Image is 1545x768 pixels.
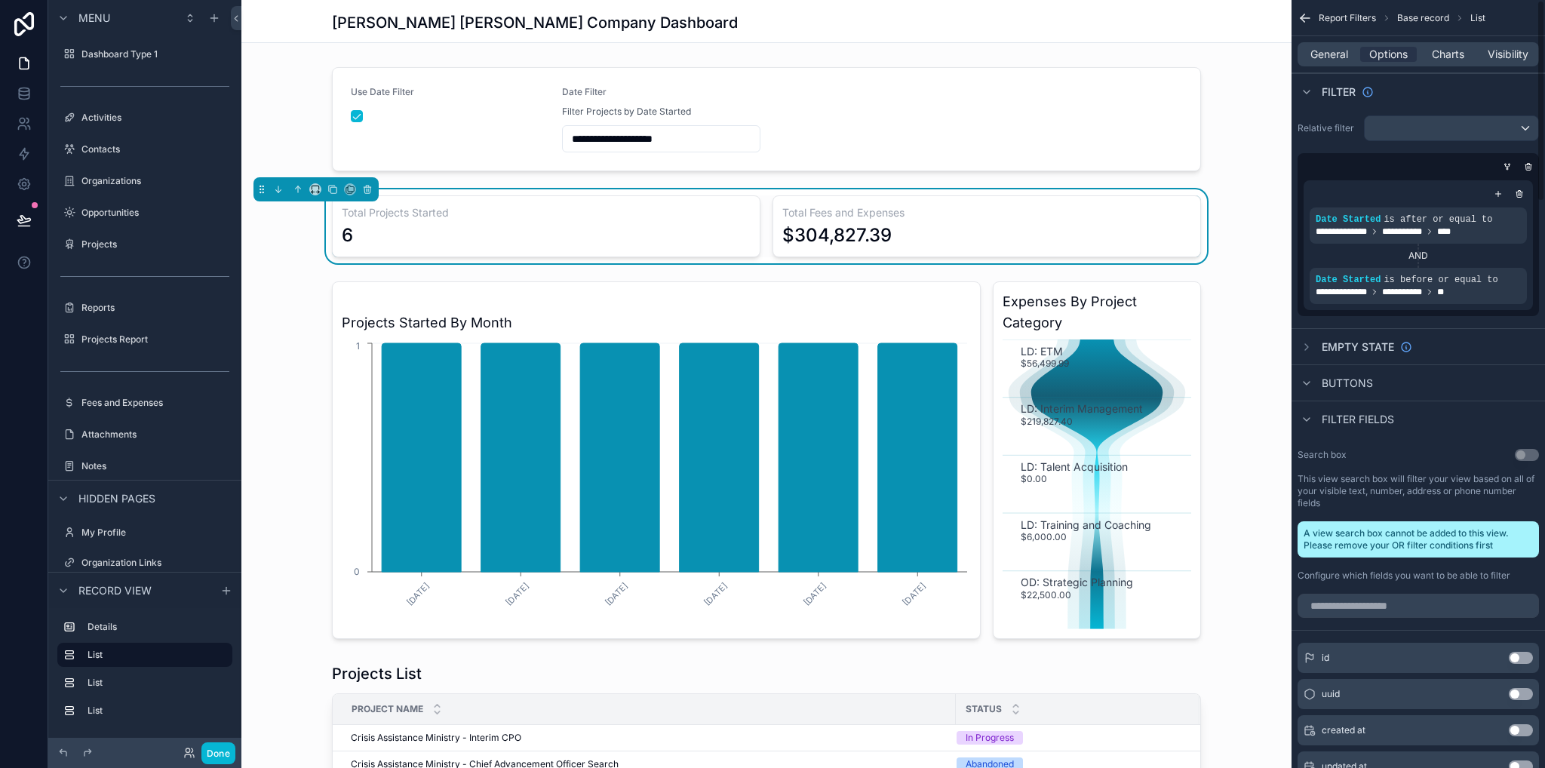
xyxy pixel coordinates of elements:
a: My Profile [57,521,232,545]
label: Opportunities [81,207,229,219]
label: Dashboard Type 1 [81,48,229,60]
a: Projects [57,232,232,257]
a: Activities [57,106,232,130]
label: Reports [81,302,229,314]
span: Hidden pages [78,491,155,506]
label: Search box [1298,449,1347,461]
label: List [88,677,226,689]
div: 6 [342,223,353,247]
label: Projects Report [81,333,229,346]
a: Dashboard Type 1 [57,42,232,66]
button: Done [201,742,235,764]
span: Filter [1322,84,1356,100]
label: Relative filter [1298,122,1358,134]
span: Visibility [1488,47,1528,62]
span: created at [1322,724,1365,736]
label: Configure which fields you want to be able to filter [1298,570,1510,582]
span: Date Started [1316,214,1381,225]
span: Menu [78,11,110,26]
span: General [1310,47,1348,62]
span: Options [1369,47,1408,62]
a: Organizations [57,169,232,193]
label: Organizations [81,175,229,187]
span: uuid [1322,688,1340,700]
div: scrollable content [48,608,241,738]
a: Opportunities [57,201,232,225]
span: List [1470,12,1485,24]
a: Fees and Expenses [57,391,232,415]
a: Projects Report [57,327,232,352]
span: Filter fields [1322,412,1394,427]
div: A view search box cannot be added to this view. Please remove your OR filter conditions first [1298,521,1539,558]
span: Report Filters [1319,12,1376,24]
span: Record view [78,583,152,598]
span: Charts [1432,47,1464,62]
label: List [88,705,226,717]
span: is before or equal to [1384,275,1497,285]
h3: Total Projects Started [342,205,751,220]
span: Date Started [1316,275,1381,285]
a: Contacts [57,137,232,161]
a: Reports [57,296,232,320]
span: Base record [1397,12,1449,24]
h3: Total Fees and Expenses [782,205,1191,220]
label: Notes [81,460,229,472]
div: AND [1310,250,1527,262]
label: This view search box will filter your view based on all of your visible text, number, address or ... [1298,473,1539,509]
label: Fees and Expenses [81,397,229,409]
span: Project Name [352,703,423,715]
label: Activities [81,112,229,124]
span: id [1322,652,1329,664]
label: My Profile [81,527,229,539]
div: $304,827.39 [782,223,892,247]
a: Notes [57,454,232,478]
span: Status [966,703,1002,715]
label: Organization Links [81,557,229,569]
label: Contacts [81,143,229,155]
h1: [PERSON_NAME] [PERSON_NAME] Company Dashboard [332,12,738,33]
a: Attachments [57,422,232,447]
label: List [88,649,220,661]
span: Empty state [1322,339,1394,355]
span: is after or equal to [1384,214,1492,225]
label: Details [88,621,226,633]
a: Organization Links [57,551,232,575]
label: Projects [81,238,229,250]
span: Buttons [1322,376,1373,391]
label: Attachments [81,429,229,441]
